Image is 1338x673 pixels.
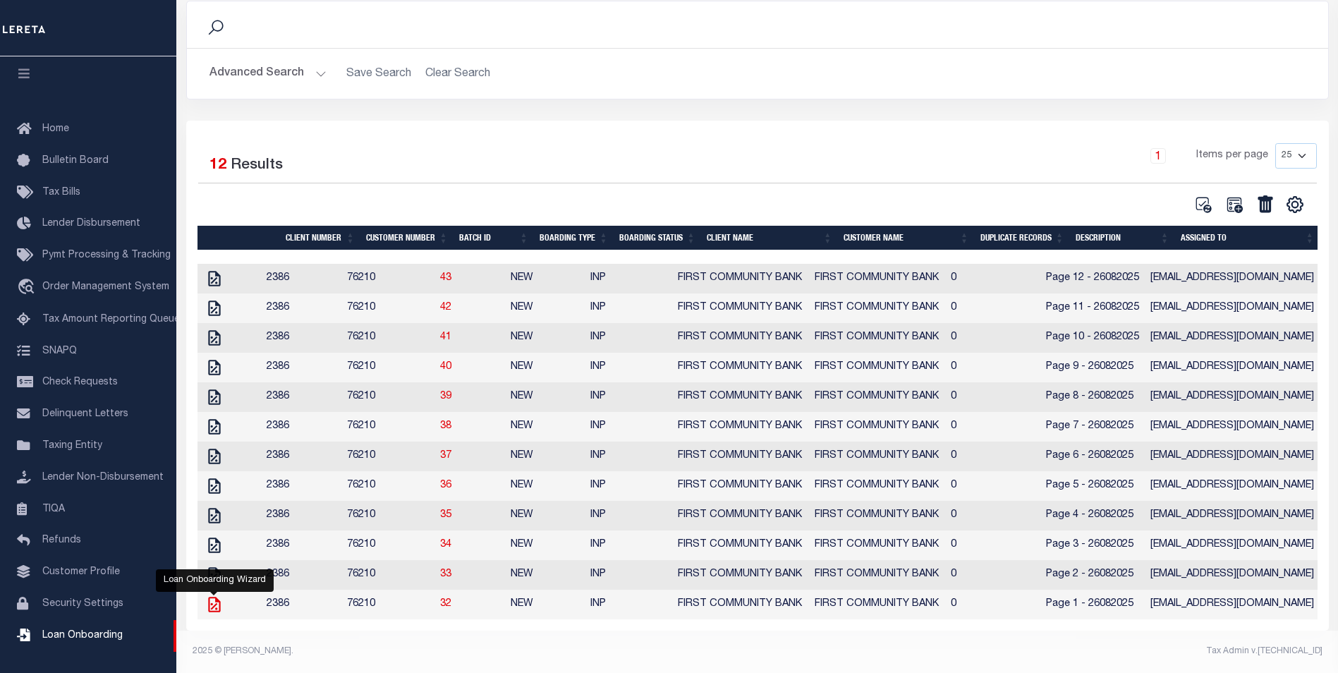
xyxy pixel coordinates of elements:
[156,569,274,592] div: Loan Onboarding Wizard
[585,264,672,293] td: INP
[945,412,1040,442] td: 0
[261,323,341,353] td: 2386
[809,293,945,323] td: FIRST COMMUNITY BANK
[42,219,140,229] span: Lender Disbursement
[505,353,585,382] td: NEW
[672,530,808,560] td: FIRST COMMUNITY BANK
[585,382,672,412] td: INP
[440,421,451,431] a: 38
[505,264,585,293] td: NEW
[672,293,808,323] td: FIRST COMMUNITY BANK
[1040,264,1145,293] td: Page 12 - 26082025
[261,560,341,590] td: 2386
[505,471,585,501] td: NEW
[341,264,434,293] td: 76210
[1145,590,1320,619] td: [EMAIL_ADDRESS][DOMAIN_NAME]
[585,530,672,560] td: INP
[454,226,534,250] th: Batch ID: activate to sort column ascending
[809,442,945,471] td: FIRST COMMUNITY BANK
[505,382,585,412] td: NEW
[261,382,341,412] td: 2386
[945,471,1040,501] td: 0
[672,471,808,501] td: FIRST COMMUNITY BANK
[1145,353,1320,382] td: [EMAIL_ADDRESS][DOMAIN_NAME]
[945,590,1040,619] td: 0
[1040,530,1145,560] td: Page 3 - 26082025
[1040,442,1145,471] td: Page 6 - 26082025
[945,530,1040,560] td: 0
[261,264,341,293] td: 2386
[42,599,123,609] span: Security Settings
[672,264,808,293] td: FIRST COMMUNITY BANK
[1040,501,1145,530] td: Page 4 - 26082025
[261,293,341,323] td: 2386
[1040,471,1145,501] td: Page 5 - 26082025
[42,377,118,387] span: Check Requests
[838,226,975,250] th: Customer Name: activate to sort column ascending
[701,226,838,250] th: Client Name: activate to sort column ascending
[1175,226,1320,250] th: Assigned To: activate to sort column ascending
[1040,293,1145,323] td: Page 11 - 26082025
[42,315,180,325] span: Tax Amount Reporting Queue
[585,442,672,471] td: INP
[945,323,1040,353] td: 0
[440,569,451,579] a: 33
[585,501,672,530] td: INP
[1145,530,1320,560] td: [EMAIL_ADDRESS][DOMAIN_NAME]
[1040,323,1145,353] td: Page 10 - 26082025
[505,412,585,442] td: NEW
[505,293,585,323] td: NEW
[945,382,1040,412] td: 0
[261,412,341,442] td: 2386
[585,353,672,382] td: INP
[1145,293,1320,323] td: [EMAIL_ADDRESS][DOMAIN_NAME]
[945,560,1040,590] td: 0
[261,442,341,471] td: 2386
[585,293,672,323] td: INP
[809,501,945,530] td: FIRST COMMUNITY BANK
[42,346,77,356] span: SNAPQ
[42,441,102,451] span: Taxing Entity
[440,362,451,372] a: 40
[17,279,39,297] i: travel_explore
[1145,501,1320,530] td: [EMAIL_ADDRESS][DOMAIN_NAME]
[341,323,434,353] td: 76210
[209,60,327,87] button: Advanced Search
[809,471,945,501] td: FIRST COMMUNITY BANK
[1040,382,1145,412] td: Page 8 - 26082025
[945,442,1040,471] td: 0
[809,382,945,412] td: FIRST COMMUNITY BANK
[809,264,945,293] td: FIRST COMMUNITY BANK
[672,590,808,619] td: FIRST COMMUNITY BANK
[360,226,454,250] th: Customer Number: activate to sort column ascending
[585,323,672,353] td: INP
[261,530,341,560] td: 2386
[341,382,434,412] td: 76210
[1145,560,1320,590] td: [EMAIL_ADDRESS][DOMAIN_NAME]
[1145,264,1320,293] td: [EMAIL_ADDRESS][DOMAIN_NAME]
[42,504,65,514] span: TIQA
[231,154,283,177] label: Results
[1040,412,1145,442] td: Page 7 - 26082025
[1070,226,1175,250] th: Description: activate to sort column ascending
[280,226,360,250] th: Client Number: activate to sort column ascending
[1145,412,1320,442] td: [EMAIL_ADDRESS][DOMAIN_NAME]
[1196,148,1268,164] span: Items per page
[1040,590,1145,619] td: Page 1 - 26082025
[341,442,434,471] td: 76210
[1150,148,1166,164] a: 1
[945,353,1040,382] td: 0
[42,631,123,641] span: Loan Onboarding
[945,501,1040,530] td: 0
[1145,382,1320,412] td: [EMAIL_ADDRESS][DOMAIN_NAME]
[672,382,808,412] td: FIRST COMMUNITY BANK
[261,353,341,382] td: 2386
[534,226,614,250] th: Boarding Type: activate to sort column ascending
[341,590,434,619] td: 76210
[341,560,434,590] td: 76210
[505,442,585,471] td: NEW
[768,645,1322,657] div: Tax Admin v.[TECHNICAL_ID]
[42,409,128,419] span: Delinquent Letters
[809,412,945,442] td: FIRST COMMUNITY BANK
[672,501,808,530] td: FIRST COMMUNITY BANK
